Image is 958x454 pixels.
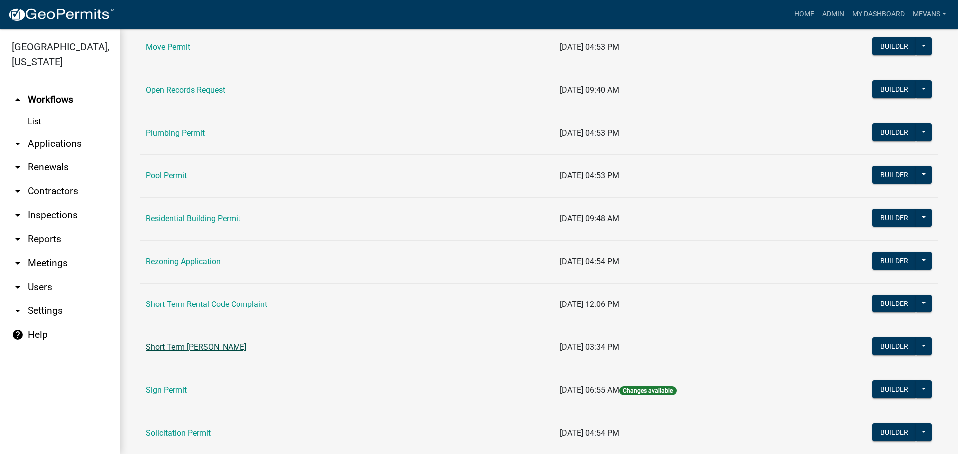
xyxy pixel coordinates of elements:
[872,337,916,355] button: Builder
[12,233,24,245] i: arrow_drop_down
[12,185,24,197] i: arrow_drop_down
[12,209,24,221] i: arrow_drop_down
[12,305,24,317] i: arrow_drop_down
[146,428,211,438] a: Solicitation Permit
[12,329,24,341] i: help
[146,342,246,352] a: Short Term [PERSON_NAME]
[12,257,24,269] i: arrow_drop_down
[12,94,24,106] i: arrow_drop_up
[560,385,619,395] span: [DATE] 06:55 AM
[146,257,221,266] a: Rezoning Application
[560,214,619,223] span: [DATE] 09:48 AM
[790,5,818,24] a: Home
[146,300,267,309] a: Short Term Rental Code Complaint
[619,386,676,395] span: Changes available
[146,85,225,95] a: Open Records Request
[848,5,909,24] a: My Dashboard
[909,5,950,24] a: Mevans
[872,380,916,398] button: Builder
[560,128,619,138] span: [DATE] 04:53 PM
[12,161,24,173] i: arrow_drop_down
[146,128,205,138] a: Plumbing Permit
[560,171,619,180] span: [DATE] 04:53 PM
[146,42,190,52] a: Move Permit
[560,300,619,309] span: [DATE] 12:06 PM
[12,138,24,150] i: arrow_drop_down
[146,171,187,180] a: Pool Permit
[872,123,916,141] button: Builder
[146,385,187,395] a: Sign Permit
[872,80,916,98] button: Builder
[872,295,916,312] button: Builder
[560,257,619,266] span: [DATE] 04:54 PM
[872,252,916,270] button: Builder
[560,42,619,52] span: [DATE] 04:53 PM
[560,428,619,438] span: [DATE] 04:54 PM
[146,214,240,223] a: Residential Building Permit
[560,85,619,95] span: [DATE] 09:40 AM
[12,281,24,293] i: arrow_drop_down
[872,166,916,184] button: Builder
[872,423,916,441] button: Builder
[872,37,916,55] button: Builder
[560,342,619,352] span: [DATE] 03:34 PM
[872,209,916,227] button: Builder
[818,5,848,24] a: Admin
